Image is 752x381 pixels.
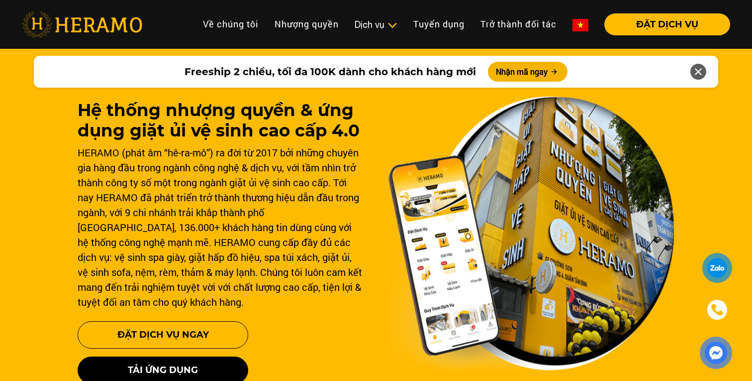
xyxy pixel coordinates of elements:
[405,13,472,35] a: Tuyển dụng
[572,19,588,31] img: vn-flag.png
[704,296,731,323] a: phone-icon
[596,20,730,29] a: ĐẶT DỊCH VỤ
[488,62,567,82] button: Nhận mã ngay
[195,13,267,35] a: Về chúng tôi
[472,13,564,35] a: Trở thành đối tác
[78,100,364,141] h1: Hệ thống nhượng quyền & ứng dụng giặt ủi vệ sinh cao cấp 4.0
[78,145,364,309] div: HERAMO (phát âm “hê-ra-mô”) ra đời từ 2017 bởi những chuyên gia hàng đầu trong ngành công nghệ & ...
[604,13,730,35] button: ĐẶT DỊCH VỤ
[355,18,397,31] div: Dịch vụ
[185,64,476,79] span: Freeship 2 chiều, tối đa 100K dành cho khách hàng mới
[78,321,248,349] button: Đặt Dịch Vụ Ngay
[267,13,347,35] a: Nhượng quyền
[22,11,142,37] img: heramo-logo.png
[388,96,674,371] img: banner
[712,304,723,315] img: phone-icon
[387,20,397,30] img: subToggleIcon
